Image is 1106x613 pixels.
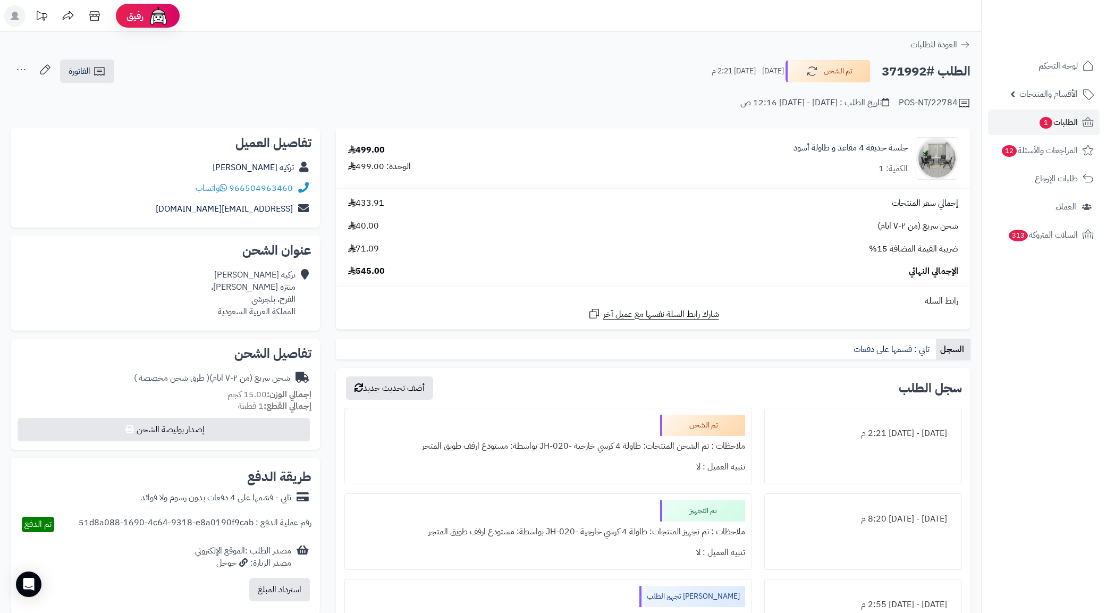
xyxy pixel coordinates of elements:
[988,138,1100,163] a: المراجعات والأسئلة12
[195,545,291,569] div: مصدر الطلب :الموقع الإلكتروني
[348,144,385,156] div: 499.00
[988,53,1100,79] a: لوحة التحكم
[134,372,209,384] span: ( طرق شحن مخصصة )
[264,400,311,413] strong: إجمالي القطع:
[227,388,311,401] small: 15.00 كجم
[19,347,311,360] h2: تفاصيل الشحن
[988,110,1100,135] a: الطلبات1
[1002,145,1017,157] span: 12
[156,203,293,215] a: [EMAIL_ADDRESS][DOMAIN_NAME]
[19,137,311,149] h2: تفاصيل العميل
[1035,171,1078,186] span: طلبات الإرجاع
[1040,117,1052,129] span: 1
[1019,87,1078,102] span: الأقسام والمنتجات
[892,197,958,209] span: إجمالي سعر المنتجات
[1039,115,1078,130] span: الطلبات
[249,578,310,601] button: استرداد المبلغ
[882,61,970,82] h2: الطلب #371992
[988,166,1100,191] a: طلبات الإرجاع
[879,163,908,175] div: الكمية: 1
[134,372,290,384] div: شحن سريع (من ٢-٧ ايام)
[60,60,114,83] a: الفاتورة
[849,339,936,360] a: تابي : قسمها على دفعات
[195,557,291,569] div: مصدر الزيارة: جوجل
[771,509,955,530] div: [DATE] - [DATE] 8:20 م
[660,415,745,436] div: تم الشحن
[196,182,227,195] a: واتساب
[740,97,889,109] div: تاريخ الطلب : [DATE] - [DATE] 12:16 ص
[28,5,55,29] a: تحديثات المنصة
[346,376,433,400] button: أضف تحديث جديد
[660,500,745,522] div: تم التجهيز
[899,97,970,110] div: POS-NT/22784
[126,10,143,22] span: رفيق
[24,518,52,531] span: تم الدفع
[1034,27,1096,49] img: logo-2.png
[348,197,384,209] span: 433.91
[69,65,90,78] span: الفاتورة
[238,400,311,413] small: 1 قطعة
[793,142,908,154] a: جلسة حديقة 4 مقاعد و طاولة أسود
[351,457,745,477] div: تنبيه العميل : لا
[340,295,966,307] div: رابط السلة
[79,517,311,532] div: رقم عملية الدفع : 51d8a088-1690-4c64-9318-e8a0190f9cab
[19,244,311,257] h2: عنوان الشحن
[909,265,958,278] span: الإجمالي النهائي
[639,586,745,607] div: [PERSON_NAME] تجهيز الطلب
[348,265,385,278] span: 545.00
[213,161,294,174] a: تركيه [PERSON_NAME]
[351,542,745,563] div: تنبيه العميل : لا
[351,436,745,457] div: ملاحظات : تم الشحن المنتجات: طاولة 4 كرسي خارجية -JH-020 بواسطة: مستودع ارفف طويق المتجر
[211,269,296,317] div: تركيه [PERSON_NAME] منتزه [PERSON_NAME]، الفرح، بلجرشي‎ المملكة العربية السعودية
[351,522,745,542] div: ملاحظات : تم تجهيز المنتجات: طاولة 4 كرسي خارجية -JH-020 بواسطة: مستودع ارفف طويق المتجر
[1056,199,1076,214] span: العملاء
[712,66,784,77] small: [DATE] - [DATE] 2:21 م
[877,220,958,232] span: شحن سريع (من ٢-٧ ايام)
[1009,230,1028,241] span: 313
[348,161,411,173] div: الوحدة: 499.00
[141,492,291,504] div: تابي - قسّمها على 4 دفعات بدون رسوم ولا فوائد
[771,423,955,444] div: [DATE] - [DATE] 2:21 م
[348,220,379,232] span: 40.00
[936,339,970,360] a: السجل
[16,572,41,597] div: Open Intercom Messenger
[988,194,1100,220] a: العملاء
[988,222,1100,248] a: السلات المتروكة313
[229,182,293,195] a: 966504963460
[603,308,719,321] span: شارك رابط السلة نفسها مع عميل آخر
[910,38,957,51] span: العودة للطلبات
[247,471,311,483] h2: طريقة الدفع
[1001,143,1078,158] span: المراجعات والأسئلة
[869,243,958,255] span: ضريبة القيمة المضافة 15%
[18,418,310,441] button: إصدار بوليصة الشحن
[1008,228,1078,242] span: السلات المتروكة
[588,307,719,321] a: شارك رابط السلة نفسها مع عميل آخر
[910,38,970,51] a: العودة للطلبات
[916,137,958,180] img: 1754462848-110119010025-90x90.jpg
[267,388,311,401] strong: إجمالي الوزن:
[1039,58,1078,73] span: لوحة التحكم
[148,5,169,27] img: ai-face.png
[899,382,962,394] h3: سجل الطلب
[786,60,871,82] button: تم الشحن
[348,243,379,255] span: 71.09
